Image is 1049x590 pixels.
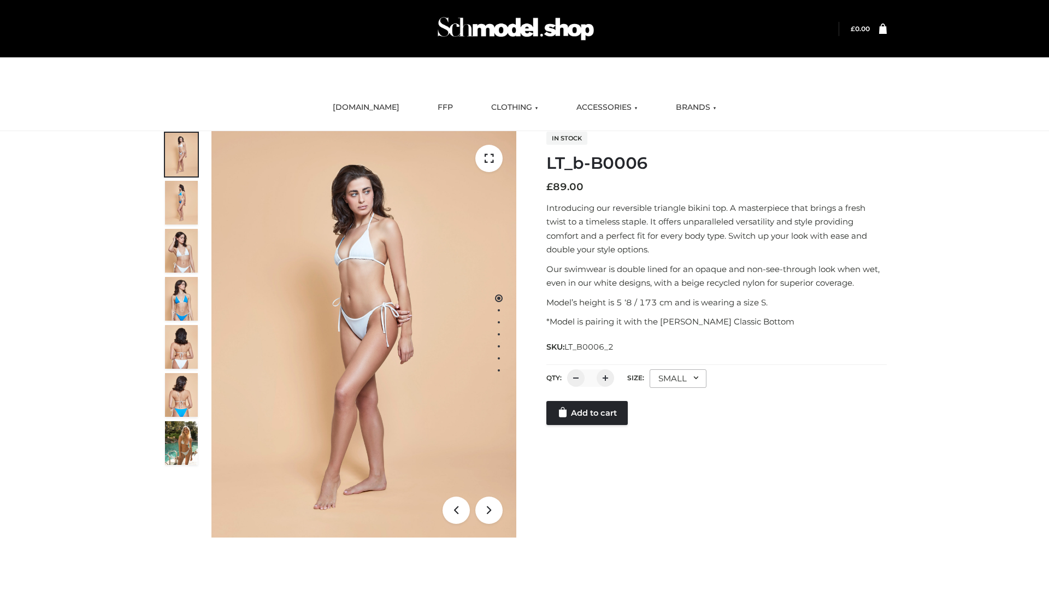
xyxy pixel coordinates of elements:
[851,25,870,33] a: £0.00
[546,181,553,193] span: £
[165,325,198,369] img: ArielClassicBikiniTop_CloudNine_AzureSky_OW114ECO_7-scaled.jpg
[546,154,887,173] h1: LT_b-B0006
[483,96,546,120] a: CLOTHING
[165,133,198,176] img: ArielClassicBikiniTop_CloudNine_AzureSky_OW114ECO_1-scaled.jpg
[546,401,628,425] a: Add to cart
[211,131,516,538] img: LT_b-B0006
[546,262,887,290] p: Our swimwear is double lined for an opaque and non-see-through look when wet, even in our white d...
[650,369,706,388] div: SMALL
[546,315,887,329] p: *Model is pairing it with the [PERSON_NAME] Classic Bottom
[165,229,198,273] img: ArielClassicBikiniTop_CloudNine_AzureSky_OW114ECO_3-scaled.jpg
[568,96,646,120] a: ACCESSORIES
[546,132,587,145] span: In stock
[546,201,887,257] p: Introducing our reversible triangle bikini top. A masterpiece that brings a fresh twist to a time...
[627,374,644,382] label: Size:
[165,373,198,417] img: ArielClassicBikiniTop_CloudNine_AzureSky_OW114ECO_8-scaled.jpg
[564,342,614,352] span: LT_B0006_2
[325,96,408,120] a: [DOMAIN_NAME]
[546,296,887,310] p: Model’s height is 5 ‘8 / 173 cm and is wearing a size S.
[546,340,615,353] span: SKU:
[165,277,198,321] img: ArielClassicBikiniTop_CloudNine_AzureSky_OW114ECO_4-scaled.jpg
[434,7,598,50] img: Schmodel Admin 964
[429,96,461,120] a: FFP
[851,25,870,33] bdi: 0.00
[546,374,562,382] label: QTY:
[546,181,584,193] bdi: 89.00
[165,421,198,465] img: Arieltop_CloudNine_AzureSky2.jpg
[851,25,855,33] span: £
[165,181,198,225] img: ArielClassicBikiniTop_CloudNine_AzureSky_OW114ECO_2-scaled.jpg
[668,96,724,120] a: BRANDS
